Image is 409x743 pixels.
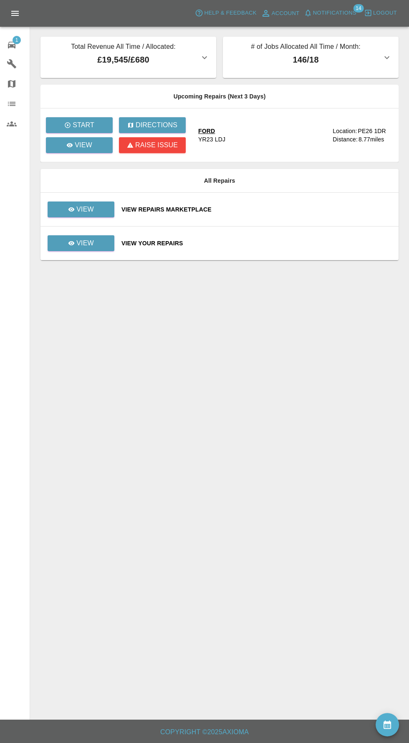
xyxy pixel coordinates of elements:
button: Raise issue [119,137,186,153]
p: # of Jobs Allocated All Time / Month: [230,42,382,53]
span: Notifications [313,8,356,18]
button: Open drawer [5,3,25,23]
button: Total Revenue All Time / Allocated:£19,545/£680 [40,37,216,78]
div: Distance: [333,135,358,144]
span: Help & Feedback [204,8,256,18]
a: View [47,206,115,212]
span: Logout [373,8,397,18]
a: Location:PE26 1DRDistance:8.77miles [333,127,392,144]
a: View [48,201,114,217]
a: View Your Repairs [121,239,392,247]
div: Location: [333,127,357,135]
a: FORDYR23 LDJ [198,127,326,144]
th: All Repairs [40,169,399,193]
p: £19,545 / £680 [47,53,199,66]
div: YR23 LDJ [198,135,225,144]
button: availability [376,713,399,736]
th: Upcoming Repairs (Next 3 Days) [40,85,399,108]
p: 146 / 18 [230,53,382,66]
a: Account [259,7,302,20]
button: Start [46,117,113,133]
button: Help & Feedback [193,7,258,20]
div: FORD [198,127,225,135]
button: Directions [119,117,186,133]
p: View [76,204,94,214]
a: View [47,239,115,246]
p: Total Revenue All Time / Allocated: [47,42,199,53]
span: 1 [13,36,21,44]
a: View Repairs Marketplace [121,205,392,214]
h6: Copyright © 2025 Axioma [7,726,402,738]
span: 14 [353,4,364,13]
a: View [48,235,114,251]
p: View [75,140,92,150]
span: Account [272,9,300,18]
a: View [46,137,113,153]
p: Start [73,120,94,130]
p: View [76,238,94,248]
p: Directions [136,120,177,130]
button: Notifications [302,7,359,20]
div: PE26 1DR [358,127,386,135]
button: # of Jobs Allocated All Time / Month:146/18 [223,37,399,78]
button: Logout [362,7,399,20]
div: 8.77 miles [359,135,392,144]
p: Raise issue [135,140,178,150]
